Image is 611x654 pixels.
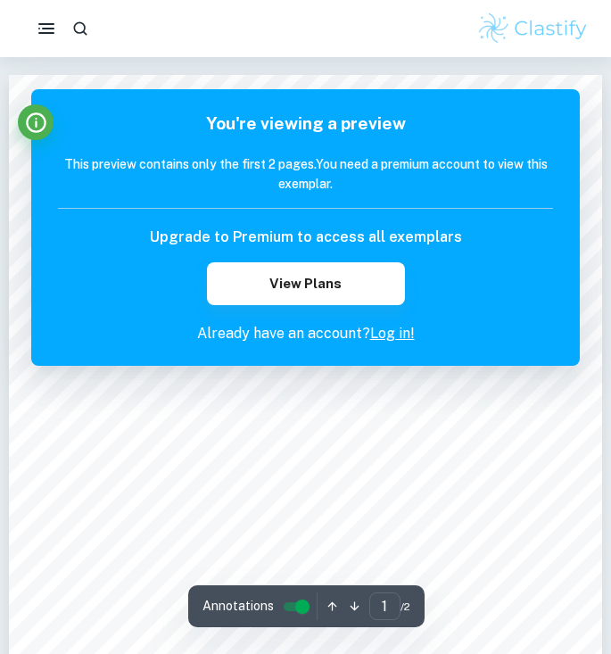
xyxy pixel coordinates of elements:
[400,599,410,615] span: / 2
[18,104,54,140] button: Info
[58,323,553,344] p: Already have an account?
[202,597,274,616] span: Annotations
[370,325,415,342] a: Log in!
[58,154,553,194] h6: This preview contains only the first 2 pages. You need a premium account to view this exemplar.
[58,111,553,137] h5: You're viewing a preview
[476,11,590,46] img: Clastify logo
[207,262,405,305] button: View Plans
[150,227,462,248] h6: Upgrade to Premium to access all exemplars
